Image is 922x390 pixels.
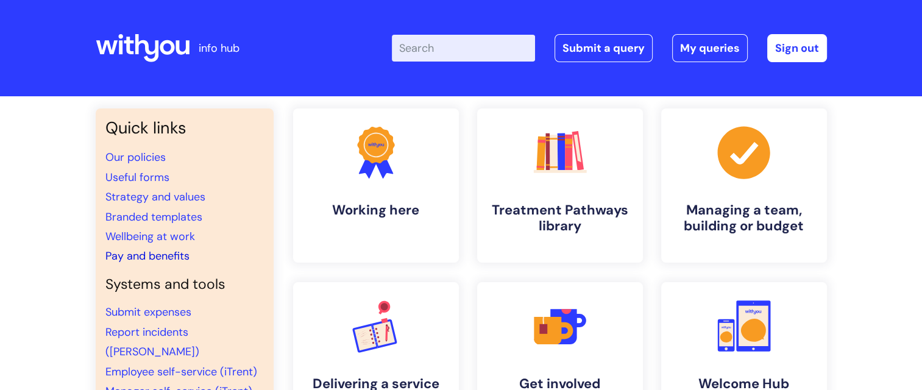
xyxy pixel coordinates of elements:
a: Working here [293,108,459,263]
a: Branded templates [105,210,202,224]
a: Report incidents ([PERSON_NAME]) [105,325,199,359]
h4: Systems and tools [105,276,264,293]
h4: Managing a team, building or budget [671,202,817,235]
a: Sign out [767,34,827,62]
a: Strategy and values [105,190,205,204]
a: My queries [672,34,748,62]
a: Our policies [105,150,166,165]
div: | - [392,34,827,62]
a: Submit expenses [105,305,191,319]
p: info hub [199,38,239,58]
a: Useful forms [105,170,169,185]
h4: Working here [303,202,449,218]
input: Search [392,35,535,62]
a: Pay and benefits [105,249,190,263]
h4: Treatment Pathways library [487,202,633,235]
a: Treatment Pathways library [477,108,643,263]
a: Submit a query [555,34,653,62]
a: Managing a team, building or budget [661,108,827,263]
a: Employee self-service (iTrent) [105,364,257,379]
a: Wellbeing at work [105,229,195,244]
h3: Quick links [105,118,264,138]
